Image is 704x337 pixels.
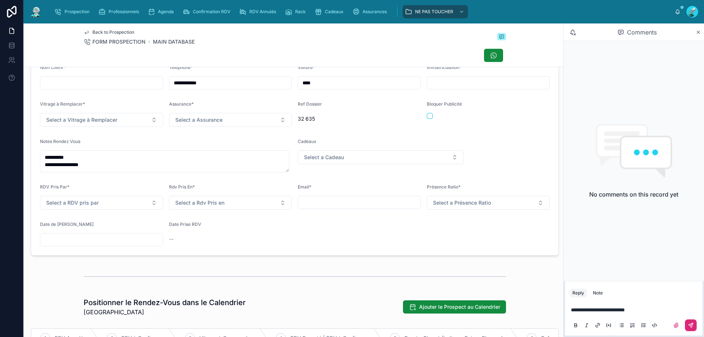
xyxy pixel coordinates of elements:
[427,65,462,70] span: Immatriculation*
[403,300,506,314] button: Ajouter le Prospect au Calendrier
[298,150,464,164] button: Select Button
[46,199,99,206] span: Select a RDV pris par
[158,9,174,15] span: Agenda
[40,184,69,190] span: RDV Pris Par*
[325,9,344,15] span: Cadeaux
[169,221,201,227] span: Date Prise RDV
[175,116,223,124] span: Select a Assurance
[298,115,421,122] span: 32 635
[298,139,316,144] span: Cadeaux
[433,199,491,206] span: Select a Présence Ratio
[593,290,603,296] div: Note
[363,9,387,15] span: Assurances
[175,199,224,206] span: Select a Rdv Pris en
[249,9,276,15] span: RDV Annulés
[40,221,93,227] span: Date de [PERSON_NAME]
[96,5,144,18] a: Professionnels
[84,308,246,316] span: [GEOGRAPHIC_DATA]
[84,29,134,35] a: Back to Prospection
[109,9,139,15] span: Professionnels
[40,65,65,70] span: Nom Client*
[169,101,194,107] span: Assurance*
[92,29,134,35] span: Back to Prospection
[169,113,292,127] button: Select Button
[350,5,392,18] a: Assurances
[312,5,349,18] a: Cadeaux
[237,5,281,18] a: RDV Annulés
[427,196,550,210] button: Select Button
[84,38,146,45] a: FORM PROSPECTION
[29,6,43,18] img: App logo
[52,5,95,18] a: Prospection
[146,5,179,18] a: Agenda
[427,184,461,190] span: Présence Ratio*
[48,4,675,20] div: scrollable content
[40,113,163,127] button: Select Button
[590,289,606,297] button: Note
[427,101,462,107] span: Bloquer Publicité
[295,9,306,15] span: Rack
[180,5,235,18] a: Confirmation RDV
[283,5,311,18] a: Rack
[84,297,246,308] h1: Positionner le Rendez-Vous dans le Calendrier
[40,101,85,107] span: Vitrage à Remplacer*
[304,154,344,161] span: Select a Cadeau
[298,101,322,107] span: Ref Dossier
[40,196,163,210] button: Select Button
[298,184,311,190] span: Email*
[169,196,292,210] button: Select Button
[169,235,173,243] span: --
[589,190,678,199] h2: No comments on this record yet
[419,303,500,311] span: Ajouter le Prospect au Calendrier
[46,116,117,124] span: Select a Vitrage à Remplacer
[40,139,80,144] span: Notes Rendez Vous
[298,65,315,70] span: Voiture*
[403,5,468,18] a: NE PAS TOUCHER
[193,9,230,15] span: Confirmation RDV
[569,289,587,297] button: Reply
[169,184,195,190] span: Rdv Pris En*
[153,38,195,45] a: MAIN DATABASE
[415,9,453,15] span: NE PAS TOUCHER
[169,65,193,70] span: Téléphone*
[627,28,657,37] span: Comments
[65,9,89,15] span: Prospection
[92,38,146,45] span: FORM PROSPECTION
